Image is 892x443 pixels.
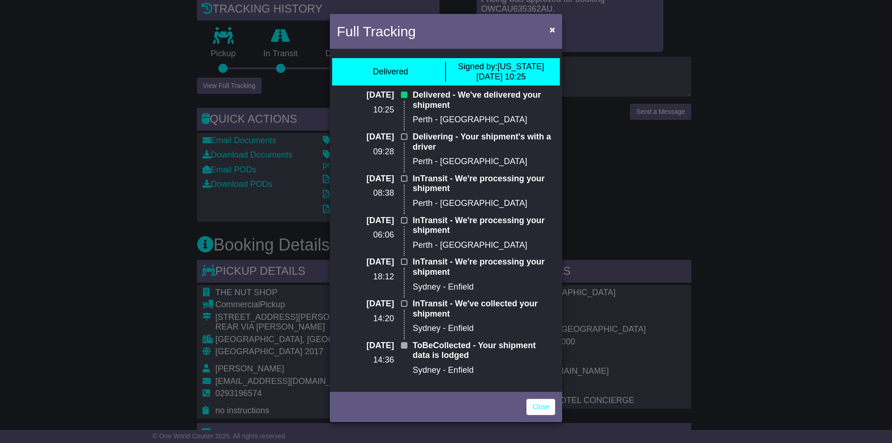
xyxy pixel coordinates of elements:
[337,105,394,115] p: 10:25
[337,216,394,226] p: [DATE]
[337,341,394,351] p: [DATE]
[337,299,394,309] p: [DATE]
[550,24,555,35] span: ×
[413,282,555,292] p: Sydney - Enfield
[337,257,394,267] p: [DATE]
[413,299,555,319] p: InTransit - We've collected your shipment
[337,355,394,365] p: 14:36
[373,67,408,77] div: Delivered
[458,62,544,82] div: [US_STATE] [DATE] 10:25
[413,324,555,334] p: Sydney - Enfield
[413,257,555,277] p: InTransit - We're processing your shipment
[413,115,555,125] p: Perth - [GEOGRAPHIC_DATA]
[413,341,555,361] p: ToBeCollected - Your shipment data is lodged
[337,147,394,157] p: 09:28
[413,132,555,152] p: Delivering - Your shipment's with a driver
[413,157,555,167] p: Perth - [GEOGRAPHIC_DATA]
[337,188,394,198] p: 08:38
[526,399,555,415] a: Close
[413,240,555,251] p: Perth - [GEOGRAPHIC_DATA]
[337,132,394,142] p: [DATE]
[458,62,498,71] span: Signed by:
[337,314,394,324] p: 14:20
[413,174,555,194] p: InTransit - We're processing your shipment
[413,365,555,376] p: Sydney - Enfield
[337,90,394,100] p: [DATE]
[413,198,555,209] p: Perth - [GEOGRAPHIC_DATA]
[337,272,394,282] p: 18:12
[413,216,555,236] p: InTransit - We're processing your shipment
[337,174,394,184] p: [DATE]
[337,21,416,42] h4: Full Tracking
[413,90,555,110] p: Delivered - We've delivered your shipment
[545,20,560,39] button: Close
[337,230,394,240] p: 06:06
